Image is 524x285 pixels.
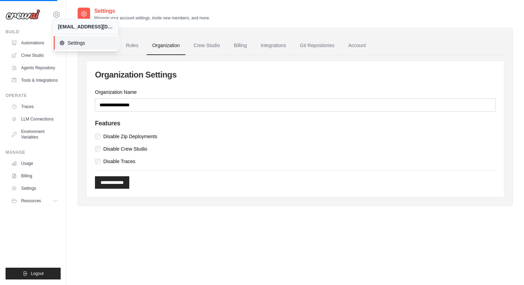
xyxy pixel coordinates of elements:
[95,120,496,127] h4: Features
[54,36,120,50] a: Settings
[31,271,44,276] span: Logout
[8,62,61,73] a: Agents Repository
[6,9,40,20] img: Logo
[120,36,144,55] a: Roles
[6,268,61,279] button: Logout
[94,15,210,21] p: Manage your account settings, invite new members, and more.
[8,75,61,86] a: Tools & Integrations
[8,126,61,143] a: Environment Variables
[103,133,157,140] label: Disable Zip Deployments
[95,69,496,80] h2: Organization Settings
[95,89,496,96] label: Organization Name
[8,158,61,169] a: Usage
[94,7,210,15] h2: Settings
[59,39,114,46] span: Settings
[228,36,252,55] a: Billing
[489,252,524,285] iframe: Chat Widget
[8,170,61,181] a: Billing
[21,198,41,204] span: Resources
[6,93,61,98] div: Operate
[58,23,113,30] div: [EMAIL_ADDRESS][DOMAIN_NAME]
[255,36,291,55] a: Integrations
[343,36,372,55] a: Account
[147,36,185,55] a: Organization
[103,158,136,165] label: Disable Traces
[188,36,226,55] a: Crew Studio
[8,195,61,206] button: Resources
[8,101,61,112] a: Traces
[103,145,147,152] label: Disable Crew Studio
[8,50,61,61] a: Crew Studio
[8,183,61,194] a: Settings
[8,37,61,48] a: Automations
[8,114,61,125] a: LLM Connections
[6,150,61,155] div: Manage
[294,36,340,55] a: Git Repositories
[6,29,61,35] div: Build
